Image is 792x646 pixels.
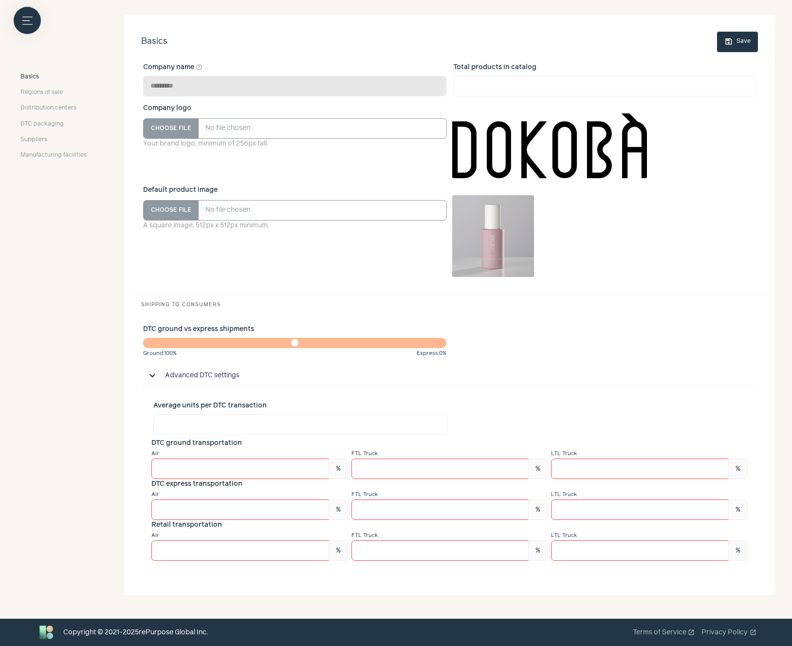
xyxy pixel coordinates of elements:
span: % [728,499,748,520]
a: Suppliers [20,135,87,144]
img: Default product fallback [452,195,534,277]
small: Air [151,533,159,538]
span: Company name [143,62,194,73]
small: FTL Truck [351,451,378,456]
span: DTC packaging [20,120,64,129]
small: FTL Truck [351,533,378,538]
a: Distribution centers [20,104,87,112]
span: DTC ground vs express shipments [143,326,254,332]
span: DTC express transportation [151,480,242,487]
span: open_in_new [688,629,695,636]
input: FTL Truck % [351,499,529,520]
span: Total products in catalog [453,64,536,71]
input: LTL Truck % [551,540,729,561]
input: LTL Truck % [551,459,729,479]
small: LTL Truck [551,451,577,456]
input: Air % [151,499,329,520]
span: % [528,499,548,520]
input: Company logo Your brand logo, minimum of 256px tall. Company logo [143,118,447,139]
a: Basics [20,73,87,81]
p: A square image, 512px x 512px minimum. [143,221,447,231]
a: Terms of Serviceopen_in_new [633,628,695,638]
a: Privacy Policyopen_in_new [701,628,756,638]
input: DTC ground vs express shipments Ground:100% Express:0% [143,338,446,348]
span: Suppliers [20,135,47,144]
span: chevron_right [147,370,158,382]
small: FTL Truck [351,492,378,497]
span: Default product image [143,186,218,193]
span: Company logo [143,105,191,111]
input: Average units per DTC transaction [153,414,448,435]
span: % [728,459,748,479]
span: % [528,540,548,561]
input: FTL Truck % [351,540,529,561]
span: DTC ground transportation [151,440,242,446]
span: % [329,540,348,561]
span: Advanced DTC settings [165,370,753,381]
span: Regions of sale [20,88,63,97]
input: Total products in catalog [453,76,756,96]
span: % [329,499,348,520]
input: Air % [151,459,329,479]
span: Average units per DTC transaction [153,402,267,409]
img: Bluebird logo [36,622,56,643]
span: % [329,459,348,479]
a: Manufacturing facilities [20,151,87,160]
div: Basics [141,35,717,48]
small: Express : 0% [417,350,446,358]
div: Copyright © 2021- 2025 rePurpose Global Inc. [63,628,208,638]
span: save [724,37,733,46]
span: Basics [20,73,39,81]
input: Company name help_outline [143,76,446,96]
a: Regions of sale [20,88,87,97]
input: Default product image A square image, 512px x 512px minimum. Default product fallback [143,200,447,221]
input: FTL Truck % [351,459,529,479]
small: LTL Truck [551,533,577,538]
small: Air [151,492,159,497]
span: % [728,540,748,561]
button: Company name [196,62,203,73]
small: LTL Truck [551,492,577,497]
button: save Save [717,32,758,52]
span: % [528,459,548,479]
input: Air % [151,540,329,561]
span: open_in_new [750,629,756,636]
button: chevron_right Advanced DTC settings [141,365,758,387]
span: Retail transportation [151,521,222,528]
input: LTL Truck % [551,499,729,520]
a: DTC packaging [20,120,87,129]
img: Company logo [452,113,647,178]
small: Ground : 100% [143,350,177,358]
p: Your brand logo, minimum of 256px tall. [143,139,447,149]
span: Distribution centers [20,104,76,112]
div: Shipping to consumers [141,301,758,309]
small: Air [151,451,159,456]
